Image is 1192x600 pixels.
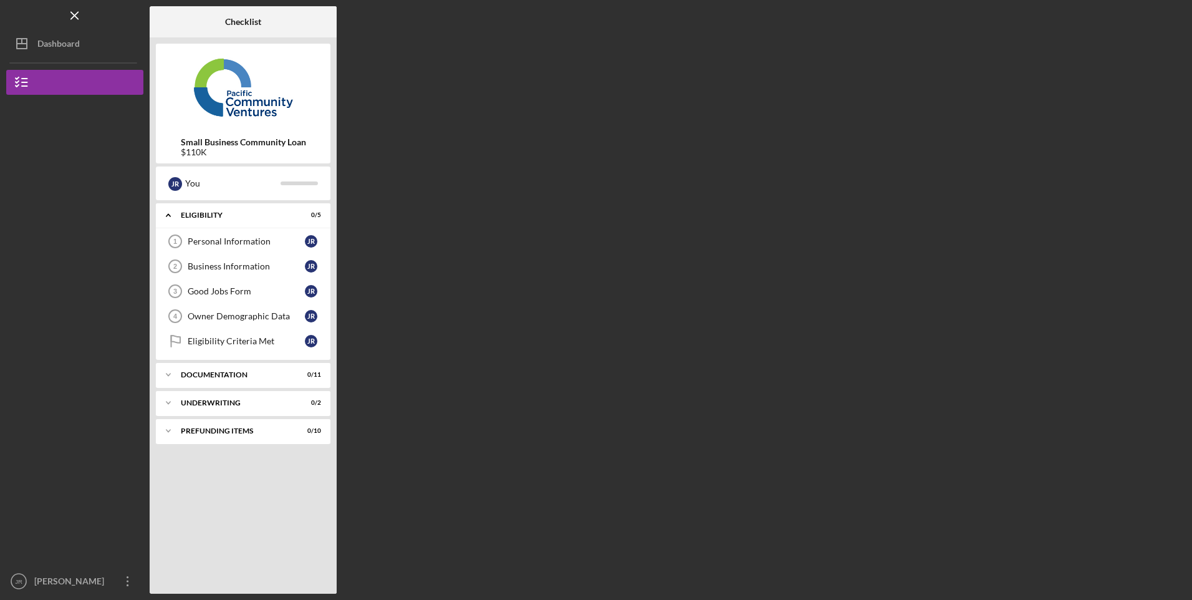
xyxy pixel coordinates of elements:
[31,569,112,597] div: [PERSON_NAME]
[6,569,143,594] button: JR[PERSON_NAME]
[185,173,281,194] div: You
[162,304,324,329] a: 4Owner Demographic DataJR
[6,31,143,56] button: Dashboard
[162,279,324,304] a: 3Good Jobs FormJR
[299,427,321,435] div: 0 / 10
[188,311,305,321] div: Owner Demographic Data
[225,17,261,27] b: Checklist
[181,371,290,379] div: Documentation
[305,235,317,248] div: J R
[37,31,80,59] div: Dashboard
[162,229,324,254] a: 1Personal InformationJR
[173,238,177,245] tspan: 1
[181,399,290,407] div: Underwriting
[173,312,178,320] tspan: 4
[305,335,317,347] div: J R
[188,236,305,246] div: Personal Information
[299,371,321,379] div: 0 / 11
[188,336,305,346] div: Eligibility Criteria Met
[305,285,317,298] div: J R
[181,427,290,435] div: Prefunding Items
[15,578,22,585] text: JR
[188,261,305,271] div: Business Information
[188,286,305,296] div: Good Jobs Form
[173,263,177,270] tspan: 2
[173,288,177,295] tspan: 3
[168,177,182,191] div: J R
[305,260,317,273] div: J R
[181,147,306,157] div: $110K
[305,310,317,322] div: J R
[162,329,324,354] a: Eligibility Criteria MetJR
[181,137,306,147] b: Small Business Community Loan
[299,399,321,407] div: 0 / 2
[162,254,324,279] a: 2Business InformationJR
[299,211,321,219] div: 0 / 5
[181,211,290,219] div: Eligibility
[156,50,330,125] img: Product logo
